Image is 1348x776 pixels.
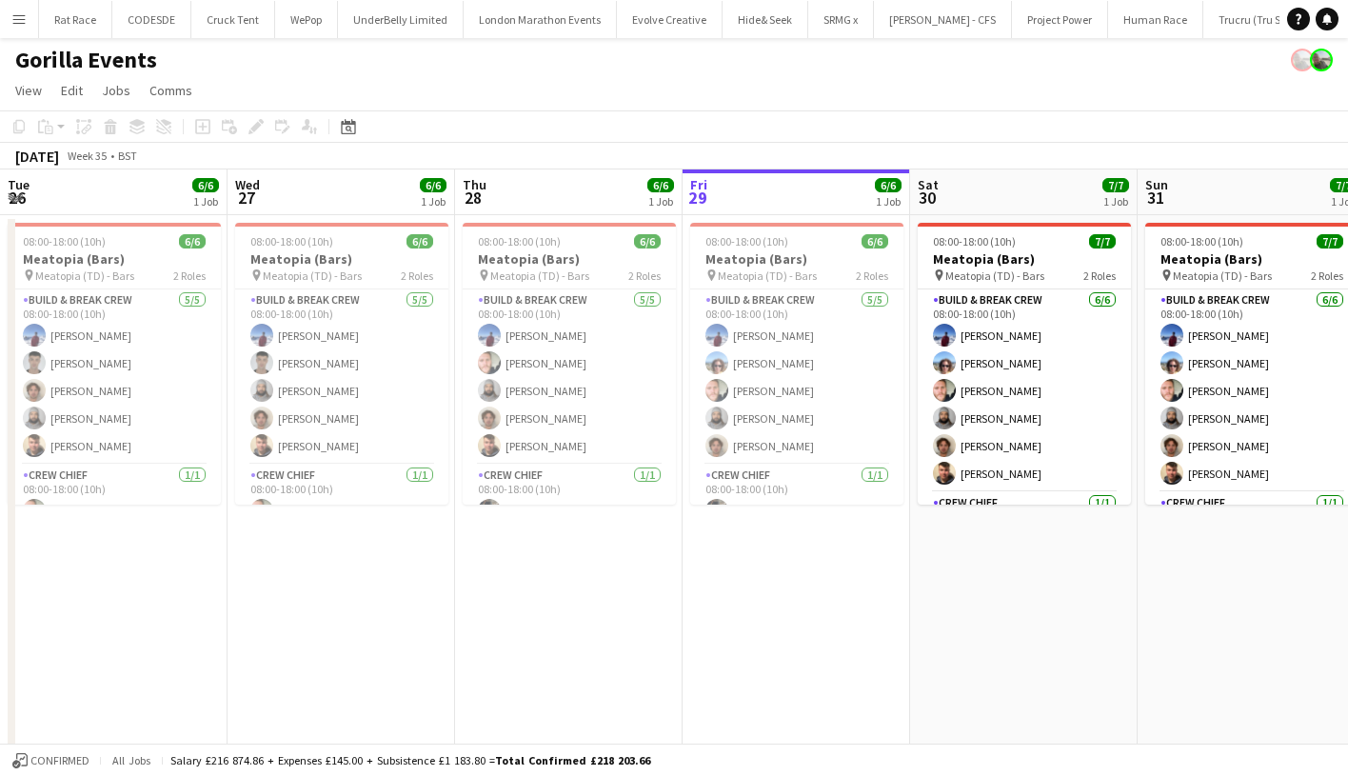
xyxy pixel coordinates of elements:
[1083,269,1116,283] span: 2 Roles
[63,149,110,163] span: Week 35
[191,1,275,38] button: Cruck Tent
[1103,194,1128,209] div: 1 Job
[1012,1,1108,38] button: Project Power
[945,269,1044,283] span: Meatopia (TD) - Bars
[275,1,338,38] button: WePop
[420,178,446,192] span: 6/6
[1173,269,1272,283] span: Meatopia (TD) - Bars
[235,465,448,529] app-card-role: Crew Chief1/108:00-18:00 (10h)[PERSON_NAME]
[918,223,1131,505] app-job-card: 08:00-18:00 (10h)7/7Meatopia (Bars) Meatopia (TD) - Bars2 RolesBuild & Break Crew6/608:00-18:00 (...
[61,82,83,99] span: Edit
[179,234,206,249] span: 6/6
[263,269,362,283] span: Meatopia (TD) - Bars
[193,194,218,209] div: 1 Job
[35,269,134,283] span: Meatopia (TD) - Bars
[617,1,723,38] button: Evolve Creative
[648,194,673,209] div: 1 Job
[460,187,486,209] span: 28
[690,176,707,193] span: Fri
[690,289,903,465] app-card-role: Build & Break Crew5/508:00-18:00 (10h)[PERSON_NAME][PERSON_NAME][PERSON_NAME][PERSON_NAME][PERSON...
[690,465,903,529] app-card-role: Crew Chief1/108:00-18:00 (10h)[PERSON_NAME]
[8,78,50,103] a: View
[149,82,192,99] span: Comms
[490,269,589,283] span: Meatopia (TD) - Bars
[235,223,448,505] app-job-card: 08:00-18:00 (10h)6/6Meatopia (Bars) Meatopia (TD) - Bars2 RolesBuild & Break Crew5/508:00-18:00 (...
[464,1,617,38] button: London Marathon Events
[690,223,903,505] app-job-card: 08:00-18:00 (10h)6/6Meatopia (Bars) Meatopia (TD) - Bars2 RolesBuild & Break Crew5/508:00-18:00 (...
[1317,234,1343,249] span: 7/7
[1089,234,1116,249] span: 7/7
[109,753,154,767] span: All jobs
[15,46,157,74] h1: Gorilla Events
[718,269,817,283] span: Meatopia (TD) - Bars
[142,78,200,103] a: Comms
[915,187,939,209] span: 30
[10,750,92,771] button: Confirmed
[192,178,219,192] span: 6/6
[463,176,486,193] span: Thu
[690,250,903,268] h3: Meatopia (Bars)
[628,269,661,283] span: 2 Roles
[647,178,674,192] span: 6/6
[723,1,808,38] button: Hide& Seek
[5,187,30,209] span: 26
[933,234,1016,249] span: 08:00-18:00 (10h)
[421,194,446,209] div: 1 Job
[463,223,676,505] app-job-card: 08:00-18:00 (10h)6/6Meatopia (Bars) Meatopia (TD) - Bars2 RolesBuild & Break Crew5/508:00-18:00 (...
[1203,1,1322,38] button: Trucru (Tru Stage)
[235,176,260,193] span: Wed
[808,1,874,38] button: SRMG x
[170,753,650,767] div: Salary £216 874.86 + Expenses £145.00 + Subsistence £1 183.80 =
[102,82,130,99] span: Jobs
[1102,178,1129,192] span: 7/7
[1291,49,1314,71] app-user-avatar: Jordan Curtis
[173,269,206,283] span: 2 Roles
[862,234,888,249] span: 6/6
[15,82,42,99] span: View
[1145,176,1168,193] span: Sun
[235,250,448,268] h3: Meatopia (Bars)
[1108,1,1203,38] button: Human Race
[687,187,707,209] span: 29
[856,269,888,283] span: 2 Roles
[918,289,1131,492] app-card-role: Build & Break Crew6/608:00-18:00 (10h)[PERSON_NAME][PERSON_NAME][PERSON_NAME][PERSON_NAME][PERSON...
[8,289,221,465] app-card-role: Build & Break Crew5/508:00-18:00 (10h)[PERSON_NAME][PERSON_NAME][PERSON_NAME][PERSON_NAME][PERSON...
[875,178,902,192] span: 6/6
[495,753,650,767] span: Total Confirmed £218 203.66
[8,223,221,505] app-job-card: 08:00-18:00 (10h)6/6Meatopia (Bars) Meatopia (TD) - Bars2 RolesBuild & Break Crew5/508:00-18:00 (...
[918,176,939,193] span: Sat
[235,289,448,465] app-card-role: Build & Break Crew5/508:00-18:00 (10h)[PERSON_NAME][PERSON_NAME][PERSON_NAME][PERSON_NAME][PERSON...
[15,147,59,166] div: [DATE]
[112,1,191,38] button: CODESDE
[463,250,676,268] h3: Meatopia (Bars)
[30,754,89,767] span: Confirmed
[401,269,433,283] span: 2 Roles
[478,234,561,249] span: 08:00-18:00 (10h)
[232,187,260,209] span: 27
[338,1,464,38] button: UnderBelly Limited
[463,465,676,529] app-card-role: Crew Chief1/108:00-18:00 (10h)[PERSON_NAME]
[406,234,433,249] span: 6/6
[634,234,661,249] span: 6/6
[918,492,1131,557] app-card-role: Crew Chief1/1
[94,78,138,103] a: Jobs
[876,194,901,209] div: 1 Job
[23,234,106,249] span: 08:00-18:00 (10h)
[53,78,90,103] a: Edit
[1311,269,1343,283] span: 2 Roles
[8,465,221,529] app-card-role: Crew Chief1/108:00-18:00 (10h)[PERSON_NAME]
[8,176,30,193] span: Tue
[39,1,112,38] button: Rat Race
[1160,234,1243,249] span: 08:00-18:00 (10h)
[118,149,137,163] div: BST
[1142,187,1168,209] span: 31
[874,1,1012,38] button: [PERSON_NAME] - CFS
[918,250,1131,268] h3: Meatopia (Bars)
[1310,49,1333,71] app-user-avatar: Jordan Curtis
[250,234,333,249] span: 08:00-18:00 (10h)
